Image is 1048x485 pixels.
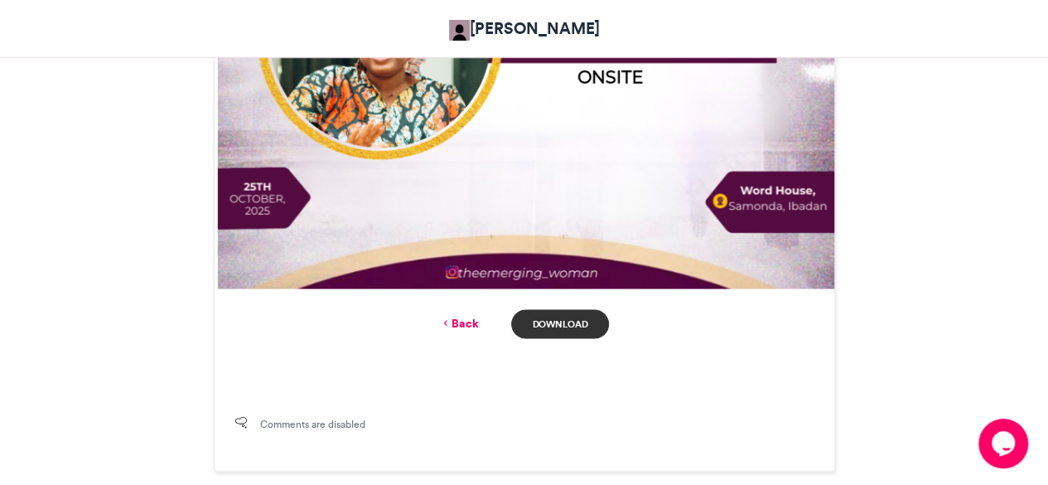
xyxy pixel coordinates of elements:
[449,17,600,41] a: [PERSON_NAME]
[978,419,1031,468] iframe: chat widget
[511,309,608,338] a: Download
[439,314,478,332] a: Back
[260,416,365,431] span: Comments are disabled
[449,20,470,41] img: Theresa Adekunle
